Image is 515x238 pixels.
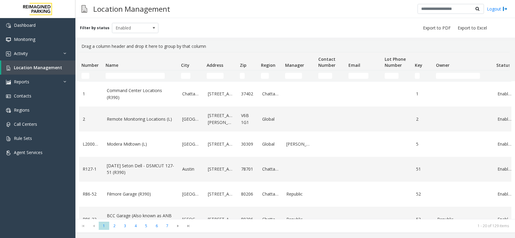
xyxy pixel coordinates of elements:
a: Chattanooga [262,216,279,223]
span: Export to PDF [423,25,451,31]
a: 30309 [241,141,255,147]
td: Number Filter [79,70,103,81]
span: Owner [436,62,450,68]
input: Address Filter [207,73,224,79]
span: Number [81,62,99,68]
span: Page 7 [162,222,173,230]
a: [GEOGRAPHIC_DATA] [182,116,201,122]
a: 2 [416,116,430,122]
input: Contact Number Filter [318,73,332,79]
span: Reports [14,79,29,85]
h3: Location Management [90,2,173,16]
span: Lot Phone Number [385,56,406,68]
a: 80206 [241,191,255,197]
span: Call Centers [14,121,37,127]
span: Address [207,62,223,68]
a: L20000500 [83,141,100,147]
td: City Filter [179,70,204,81]
span: Email [348,62,360,68]
span: Page 1 [99,222,109,230]
a: 78701 [241,166,255,172]
td: Lot Phone Number Filter [382,70,412,81]
img: 'icon' [6,23,11,28]
a: Modera Midtown (L) [107,141,175,147]
span: Regions [14,107,30,113]
input: Name Filter [106,73,165,79]
a: R127-1 [83,166,100,172]
a: Republic [286,216,312,223]
div: Data table [75,52,515,219]
a: [STREET_ADDRESS] [208,91,234,97]
span: Contact Number [318,56,335,68]
input: Key Filter [415,73,420,79]
img: 'icon' [6,122,11,127]
img: 'icon' [6,108,11,113]
span: Go to the last page [183,222,194,230]
span: Name [106,62,118,68]
a: [GEOGRAPHIC_DATA] [182,216,201,223]
td: Zip Filter [237,70,259,81]
a: 5 [416,141,430,147]
img: logout [503,6,507,12]
a: Republic [437,216,490,223]
span: Page 5 [141,222,151,230]
span: Enabled [112,23,149,33]
input: Email Filter [348,73,368,79]
img: pageIcon [81,2,87,16]
input: Manager Filter [285,73,302,79]
a: 2 [83,116,100,122]
a: Remote Monitoring Locations (L) [107,116,175,122]
a: Chattanooga [262,166,279,172]
a: 80206 [241,216,255,223]
a: BCC Garage (Also known as ANB Garage) (R390) [107,212,175,226]
span: Key [415,62,422,68]
a: 52 [416,191,430,197]
img: 'icon' [6,80,11,85]
span: Rule Sets [14,135,32,141]
a: 37402 [241,91,255,97]
span: Contacts [14,93,31,99]
img: 'icon' [6,136,11,141]
td: Region Filter [259,70,283,81]
a: Enabled [498,216,511,223]
input: Number Filter [81,73,89,79]
span: Zip [240,62,246,68]
input: Region Filter [261,73,269,79]
span: Page 2 [109,222,120,230]
button: Export to PDF [421,24,453,32]
a: [STREET_ADDRESS] [208,216,234,223]
label: Filter by status [80,25,110,31]
a: Republic [286,191,312,197]
span: Monitoring [14,36,35,42]
span: Go to the next page [173,222,183,230]
a: R86-52 [83,191,100,197]
a: Filmore Garage (R390) [107,191,175,197]
a: Global [262,116,279,122]
div: Drag a column header and drop it here to group by that column [79,41,511,52]
a: 1 [416,91,430,97]
span: Agent Services [14,150,43,155]
input: Zip Filter [240,73,245,79]
a: Command Center Locations (R390) [107,87,175,101]
th: Status [494,52,515,70]
span: Export to Excel [458,25,487,31]
td: Contact Number Filter [316,70,346,81]
a: V6B 1G1 [241,112,255,126]
a: R86-23 [83,216,100,223]
img: 'icon' [6,94,11,99]
span: Page 6 [151,222,162,230]
a: Location Management [1,60,75,75]
a: Austin [182,166,201,172]
a: [STREET_ADDRESS] [208,191,234,197]
a: [GEOGRAPHIC_DATA] [182,191,201,197]
a: Chattanooga [262,191,279,197]
span: Dashboard [14,22,36,28]
span: Manager [285,62,304,68]
td: Key Filter [412,70,434,81]
a: Enabled [498,91,511,97]
span: Location Management [14,65,62,70]
td: Name Filter [103,70,179,81]
span: City [181,62,189,68]
td: Manager Filter [283,70,316,81]
a: 53 [416,216,430,223]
